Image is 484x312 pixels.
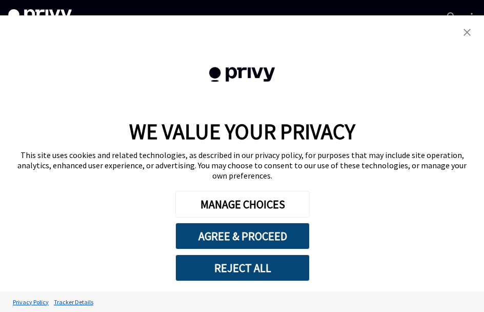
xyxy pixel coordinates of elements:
[443,8,459,25] button: Open search
[175,223,310,249] button: AGREE & PROCEED
[10,293,51,311] a: Privacy Policy
[463,29,471,36] img: close banner
[175,191,310,218] button: MANAGE CHOICES
[175,255,310,281] button: REJECT ALL
[8,9,72,24] img: dark logo
[129,118,355,145] span: WE VALUE YOUR PRIVACY
[10,150,474,181] div: This site uses cookies and related technologies, as described in our privacy policy, for purposes...
[51,293,96,311] a: Tracker Details
[457,22,477,43] a: close banner
[187,52,297,97] img: company logo
[466,9,476,24] button: More actions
